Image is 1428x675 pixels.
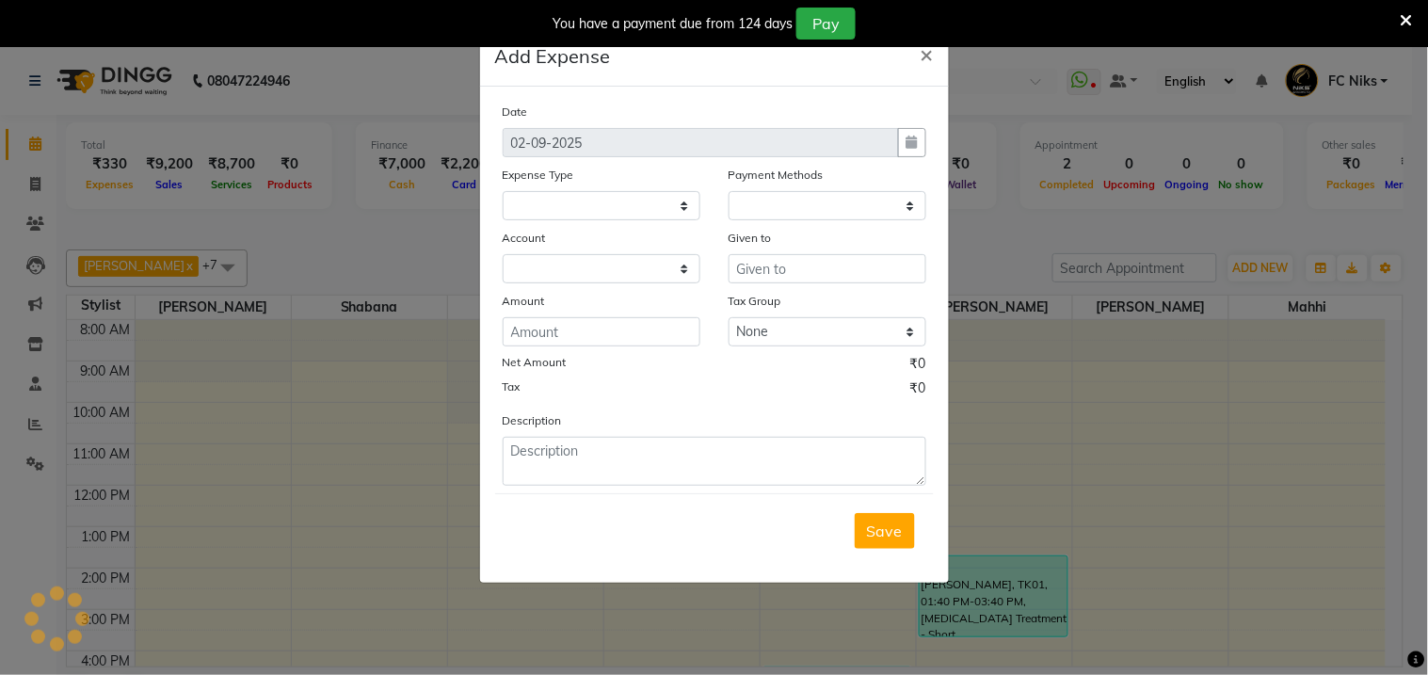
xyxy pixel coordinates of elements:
label: Net Amount [503,354,567,371]
button: Save [855,513,915,549]
label: Tax [503,378,521,395]
label: Description [503,412,562,429]
span: × [921,40,934,68]
input: Amount [503,317,700,346]
div: You have a payment due from 124 days [553,14,793,34]
label: Tax Group [729,293,781,310]
span: Save [867,522,903,540]
button: Pay [796,8,856,40]
span: ₹0 [910,378,926,403]
label: Payment Methods [729,167,824,184]
label: Amount [503,293,545,310]
span: ₹0 [910,354,926,378]
h5: Add Expense [495,42,611,71]
label: Given to [729,230,772,247]
input: Given to [729,254,926,283]
label: Date [503,104,528,121]
label: Expense Type [503,167,574,184]
label: Account [503,230,546,247]
button: Close [906,27,949,80]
